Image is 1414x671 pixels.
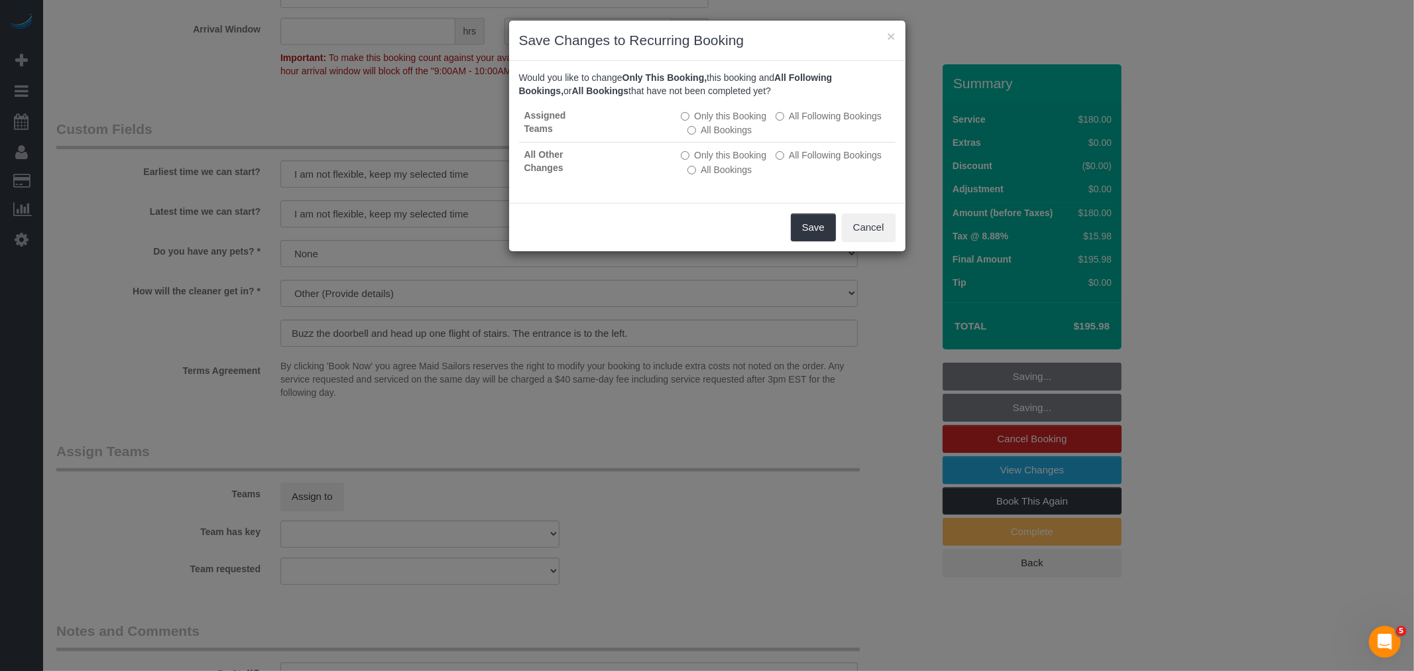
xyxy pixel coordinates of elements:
[687,123,752,137] label: All bookings that have not been completed yet will be changed.
[622,72,707,83] b: Only This Booking,
[572,86,629,96] b: All Bookings
[687,163,752,176] label: All bookings that have not been completed yet will be changed.
[681,109,766,123] label: All other bookings in the series will remain the same.
[681,112,689,121] input: Only this Booking
[776,149,882,162] label: This and all the bookings after it will be changed.
[887,29,895,43] button: ×
[687,126,696,135] input: All Bookings
[1369,626,1401,658] iframe: Intercom live chat
[687,166,696,174] input: All Bookings
[519,71,896,97] p: Would you like to change this booking and or that have not been completed yet?
[681,149,766,162] label: All other bookings in the series will remain the same.
[524,149,563,173] strong: All Other Changes
[1396,626,1407,637] span: 5
[681,151,689,160] input: Only this Booking
[524,110,566,134] strong: Assigned Teams
[776,109,882,123] label: This and all the bookings after it will be changed.
[776,112,784,121] input: All Following Bookings
[842,213,896,241] button: Cancel
[776,151,784,160] input: All Following Bookings
[791,213,836,241] button: Save
[519,30,896,50] h3: Save Changes to Recurring Booking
